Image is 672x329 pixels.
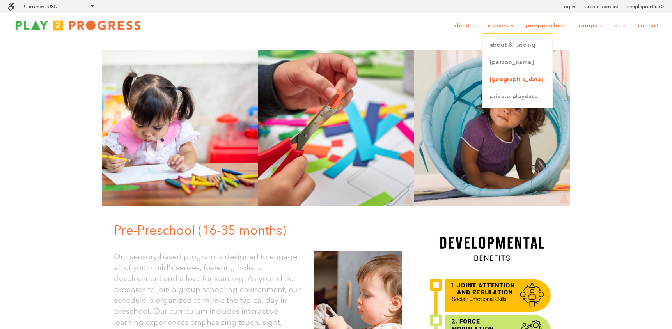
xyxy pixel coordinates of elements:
img: Play2Progress logo [8,18,148,33]
a: Private Playdate [483,88,552,105]
a: Log in [561,3,575,11]
a: Contact [633,18,664,33]
a: Create account [584,3,618,11]
a: [GEOGRAPHIC_DATA] [483,71,552,88]
a: [PERSON_NAME] [483,54,552,71]
a: Classes [482,18,519,33]
a: Pre-Preschool [521,18,572,33]
label: Currency [24,4,44,9]
a: simplepractice > [627,3,664,11]
a: Camps [574,18,608,33]
a: About & Pricing [483,37,552,54]
a: About [448,18,481,33]
a: OT [609,18,631,33]
h1: Pre-Preschool (16-35 months) [114,221,408,239]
